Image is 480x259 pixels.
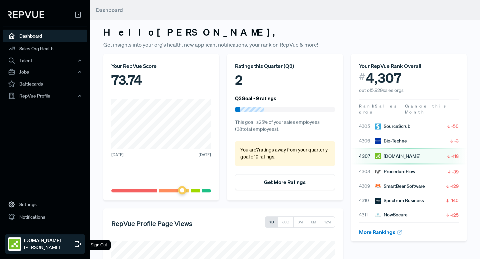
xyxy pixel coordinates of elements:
span: 4307 [359,153,375,160]
div: [DOMAIN_NAME] [375,153,420,160]
p: Get insights into your org's health, new applicant notifications, your rank on RepVue & more! [103,41,467,49]
div: Ratings this Quarter ( Q3 ) [235,62,335,70]
img: Bio-Techne [375,138,381,144]
p: This goal is 25 % of your sales employees ( 38 total employees). [235,119,335,133]
button: 12M [320,216,335,228]
button: 7D [265,216,278,228]
span: Your RepVue Rank Overall [359,63,421,69]
h5: RepVue Profile Page Views [111,219,192,227]
div: 2 [235,70,335,90]
span: Dashboard [96,7,123,13]
h6: Q3 Goal - 9 ratings [235,95,276,101]
span: 4306 [359,137,375,144]
a: Battlecards [3,78,87,90]
h3: Hello [PERSON_NAME] , [103,27,467,38]
span: Sales orgs [359,103,398,115]
a: Kontakt.io[DOMAIN_NAME][PERSON_NAME]Sign Out [3,229,87,254]
img: Spectrum Business [375,198,381,204]
span: Change this Month [405,103,447,115]
span: 4,307 [366,70,401,86]
span: 4308 [359,168,375,175]
button: RepVue Profile [3,90,87,102]
button: 6M [307,216,320,228]
span: # [359,70,365,84]
button: Talent [3,55,87,66]
span: [DATE] [111,152,124,158]
span: -140 [450,197,459,204]
div: Spectrum Business [375,197,424,204]
span: -118 [451,153,459,159]
img: RepVue [8,11,44,18]
button: 30D [278,216,294,228]
span: -125 [450,212,459,218]
div: SourceScrub [375,123,410,130]
div: NowSecure [375,211,408,218]
div: ProcedureFlow [375,168,415,175]
div: 73.74 [111,70,211,90]
strong: [DOMAIN_NAME] [24,237,61,244]
span: out of 5,929 sales orgs [359,87,404,93]
img: ProcedureFlow [375,169,381,175]
div: Your RepVue Score [111,62,211,70]
div: SmartBear Software [375,183,425,190]
img: Kontakt.io [375,153,381,159]
p: You are 7 ratings away from your quarterly goal of 9 ratings . [240,146,329,161]
span: -3 [454,137,459,144]
a: Sales Org Health [3,42,87,55]
span: 4311 [359,211,375,218]
span: -39 [452,168,459,175]
span: -50 [451,123,459,129]
a: Notifications [3,211,87,223]
a: Settings [3,198,87,211]
a: Dashboard [3,30,87,42]
span: Rank [359,103,375,109]
img: NowSecure [375,212,381,218]
a: More Rankings [359,229,403,235]
span: -129 [450,183,459,189]
div: Bio-Techne [375,137,407,144]
span: 4309 [359,183,375,190]
div: Sign Out [87,240,111,250]
span: 4305 [359,123,375,130]
button: Jobs [3,66,87,78]
img: SmartBear Software [375,183,381,189]
span: [DATE] [199,152,211,158]
img: Kontakt.io [9,239,20,249]
img: SourceScrub [375,124,381,129]
span: [PERSON_NAME] [24,244,61,251]
button: Get More Ratings [235,174,335,190]
span: 4310 [359,197,375,204]
button: 3M [293,216,307,228]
